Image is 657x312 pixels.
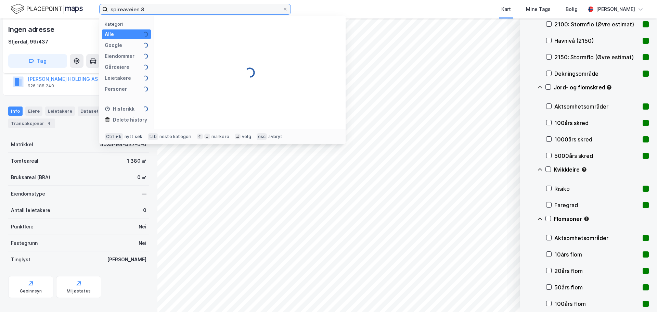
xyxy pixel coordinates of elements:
[554,70,640,78] div: Dekningsområde
[46,120,52,127] div: 4
[11,173,50,182] div: Bruksareal (BRA)
[105,105,134,113] div: Historikk
[143,42,148,48] img: spinner.a6d8c91a73a9ac5275cf975e30b51cfb.svg
[623,279,657,312] div: Kontrollprogram for chat
[143,64,148,70] img: spinner.a6d8c91a73a9ac5275cf975e30b51cfb.svg
[105,74,131,82] div: Leietakere
[554,53,640,61] div: 2150: Stormflo (Øvre estimat)
[142,190,146,198] div: —
[78,107,103,115] div: Datasett
[8,54,67,68] button: Tag
[554,135,640,143] div: 1000års skred
[554,20,640,28] div: 2100: Stormflo (Øvre estimat)
[501,5,511,13] div: Kart
[143,106,148,112] img: spinner.a6d8c91a73a9ac5275cf975e30b51cfb.svg
[100,140,146,149] div: 5035-99-437-0-0
[11,255,30,264] div: Tinglyst
[11,206,50,214] div: Antall leietakere
[554,215,649,223] div: Flomsoner
[8,38,48,46] div: Stjørdal, 99/437
[105,85,127,93] div: Personer
[11,239,38,247] div: Festegrunn
[148,133,158,140] div: tab
[67,288,91,294] div: Miljøstatus
[623,279,657,312] iframe: Chat Widget
[11,190,45,198] div: Eiendomstype
[554,234,640,242] div: Aktsomhetsområder
[554,201,640,209] div: Faregrad
[105,133,123,140] div: Ctrl + k
[554,102,640,111] div: Aktsomhetsområder
[581,166,587,173] div: Tooltip anchor
[20,288,42,294] div: Geoinnsyn
[8,24,55,35] div: Ingen adresse
[45,107,75,115] div: Leietakere
[143,32,148,37] img: spinner.a6d8c91a73a9ac5275cf975e30b51cfb.svg
[139,223,146,231] div: Nei
[268,134,282,139] div: avbryt
[606,84,612,90] div: Tooltip anchor
[11,157,38,165] div: Tomteareal
[11,223,34,231] div: Punktleie
[554,83,649,91] div: Jord- og flomskred
[143,206,146,214] div: 0
[554,250,640,259] div: 10års flom
[143,53,148,59] img: spinner.a6d8c91a73a9ac5275cf975e30b51cfb.svg
[25,107,42,115] div: Eiere
[554,300,640,308] div: 100års flom
[127,157,146,165] div: 1 380 ㎡
[137,173,146,182] div: 0 ㎡
[28,83,54,89] div: 926 188 240
[583,216,590,222] div: Tooltip anchor
[105,52,134,60] div: Eiendommer
[566,5,578,13] div: Bolig
[105,41,122,49] div: Google
[107,255,146,264] div: [PERSON_NAME]
[11,3,83,15] img: logo.f888ab2527a4732fd821a326f86c7f29.svg
[554,37,640,45] div: Havnivå (2150)
[242,134,251,139] div: velg
[113,116,147,124] div: Delete history
[143,86,148,92] img: spinner.a6d8c91a73a9ac5275cf975e30b51cfb.svg
[105,30,114,38] div: Alle
[139,239,146,247] div: Nei
[143,75,148,81] img: spinner.a6d8c91a73a9ac5275cf975e30b51cfb.svg
[105,63,129,71] div: Gårdeiere
[244,67,255,78] img: spinner.a6d8c91a73a9ac5275cf975e30b51cfb.svg
[211,134,229,139] div: markere
[105,22,151,27] div: Kategori
[159,134,192,139] div: neste kategori
[108,4,282,14] input: Søk på adresse, matrikkel, gårdeiere, leietakere eller personer
[554,283,640,291] div: 50års flom
[554,165,649,174] div: Kvikkleire
[8,107,23,115] div: Info
[8,118,55,128] div: Transaksjoner
[526,5,551,13] div: Mine Tags
[554,267,640,275] div: 20års flom
[125,134,143,139] div: nytt søk
[554,152,640,160] div: 5000års skred
[11,140,33,149] div: Matrikkel
[554,185,640,193] div: Risiko
[554,119,640,127] div: 100års skred
[596,5,635,13] div: [PERSON_NAME]
[257,133,267,140] div: esc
